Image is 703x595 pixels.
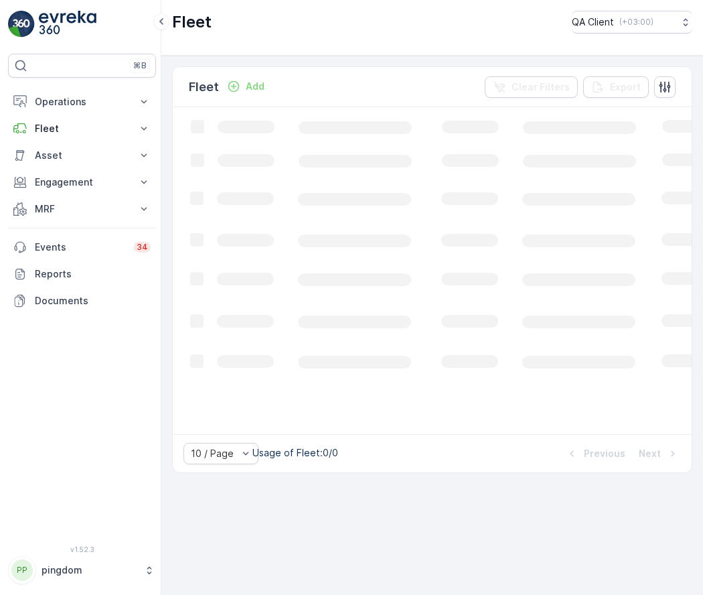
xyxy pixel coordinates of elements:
[639,447,661,460] p: Next
[42,564,137,577] p: pingdom
[35,122,129,135] p: Fleet
[8,142,156,169] button: Asset
[35,176,129,189] p: Engagement
[8,115,156,142] button: Fleet
[572,11,692,34] button: QA Client(+03:00)
[583,76,649,98] button: Export
[8,287,156,314] a: Documents
[584,447,625,460] p: Previous
[35,95,129,109] p: Operations
[35,149,129,162] p: Asset
[572,15,614,29] p: QA Client
[637,446,681,462] button: Next
[133,60,147,71] p: ⌘B
[246,80,264,93] p: Add
[8,261,156,287] a: Reports
[8,169,156,196] button: Engagement
[222,78,270,94] button: Add
[564,446,627,462] button: Previous
[35,241,126,254] p: Events
[35,267,151,281] p: Reports
[8,11,35,38] img: logo
[8,196,156,222] button: MRF
[11,559,33,581] div: PP
[8,234,156,261] a: Events34
[189,78,219,96] p: Fleet
[8,88,156,115] button: Operations
[39,11,96,38] img: logo_light-DOdMpM7g.png
[485,76,578,98] button: Clear Filters
[35,202,129,216] p: MRF
[619,17,653,27] p: ( +03:00 )
[252,446,338,460] p: Usage of Fleet : 0/0
[610,80,641,94] p: Export
[512,80,570,94] p: Clear Filters
[172,11,212,33] p: Fleet
[137,242,148,253] p: 34
[8,556,156,584] button: PPpingdom
[35,294,151,308] p: Documents
[8,545,156,553] span: v 1.52.3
